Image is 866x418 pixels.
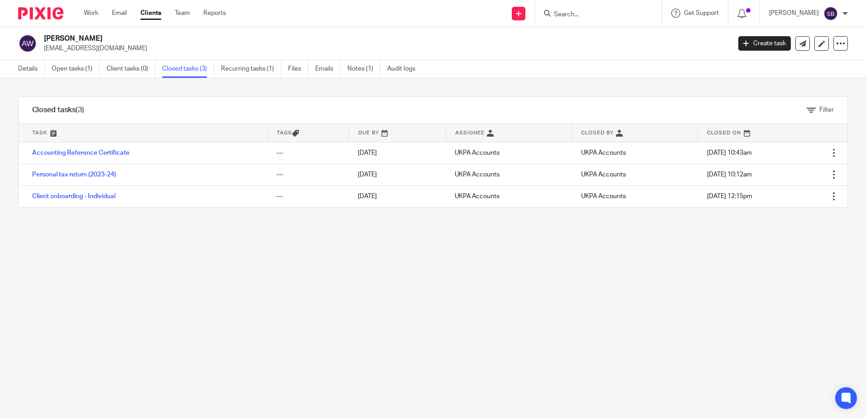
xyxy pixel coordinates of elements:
[32,171,116,178] a: Personal tax return (2023-24)
[84,9,98,18] a: Work
[267,124,349,142] th: Tags
[707,150,752,156] span: [DATE] 10:43am
[203,9,226,18] a: Reports
[112,9,127,18] a: Email
[769,9,819,18] p: [PERSON_NAME]
[581,171,626,178] span: UKPA Accounts
[553,11,635,19] input: Search
[707,171,752,178] span: [DATE] 10:12am
[276,192,340,201] div: ---
[18,7,63,19] img: Pixie
[52,60,100,78] a: Open tasks (1)
[276,170,340,179] div: ---
[581,150,626,156] span: UKPA Accounts
[387,60,422,78] a: Audit logs
[823,6,838,21] img: svg%3E
[684,10,719,16] span: Get Support
[18,60,45,78] a: Details
[175,9,190,18] a: Team
[315,60,341,78] a: Emails
[106,60,155,78] a: Client tasks (0)
[276,148,340,157] div: ---
[76,106,84,114] span: (3)
[446,164,572,185] td: UKPA Accounts
[581,193,626,199] span: UKPA Accounts
[140,9,161,18] a: Clients
[44,44,725,53] p: [EMAIL_ADDRESS][DOMAIN_NAME]
[162,60,214,78] a: Closed tasks (3)
[707,193,752,199] span: [DATE] 12:15pm
[738,36,791,51] a: Create task
[446,142,572,164] td: UKPA Accounts
[347,60,380,78] a: Notes (1)
[32,193,115,199] a: Client onboarding - Individual
[349,164,446,185] td: [DATE]
[349,142,446,164] td: [DATE]
[349,185,446,207] td: [DATE]
[288,60,308,78] a: Files
[221,60,281,78] a: Recurring tasks (1)
[44,34,588,43] h2: [PERSON_NAME]
[32,105,84,115] h1: Closed tasks
[819,107,834,113] span: Filter
[18,34,37,53] img: svg%3E
[446,185,572,207] td: UKPA Accounts
[32,150,130,156] a: Accounting Reference Certificate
